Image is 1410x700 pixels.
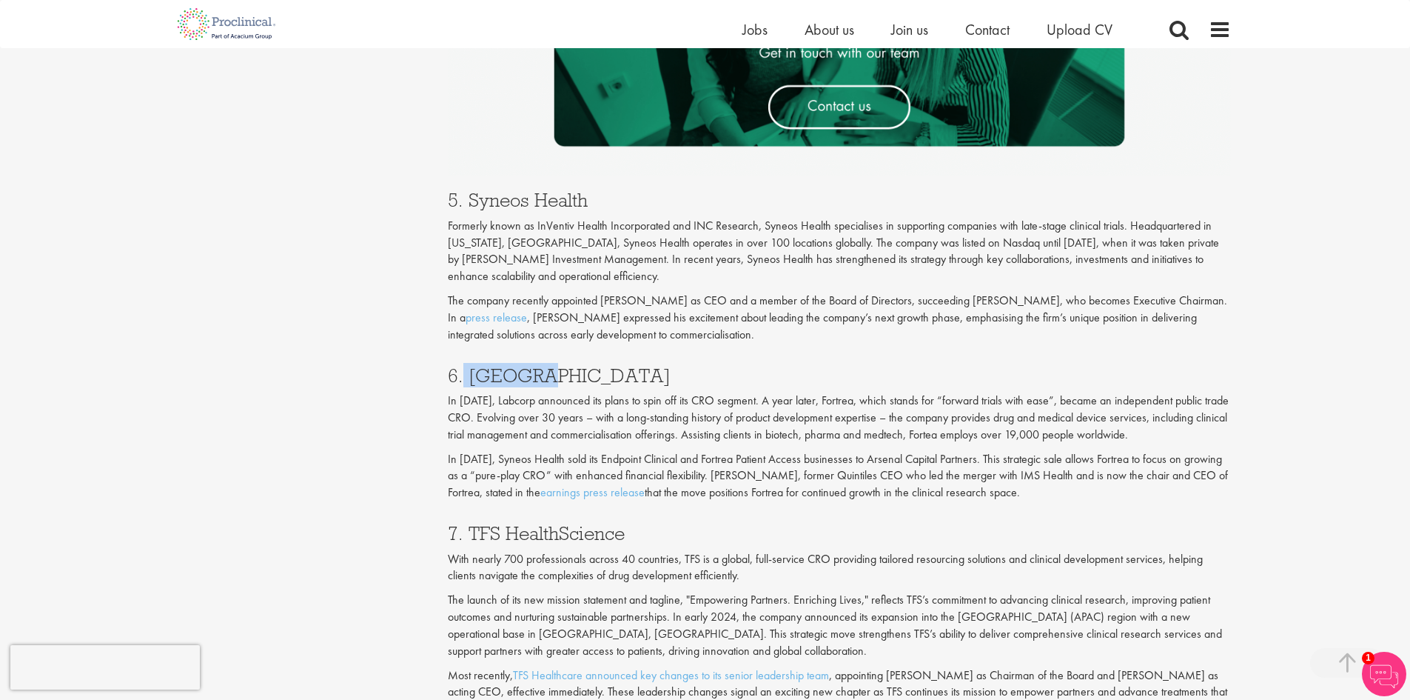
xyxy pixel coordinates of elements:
a: earnings press release [540,484,645,500]
a: TFS Healthcare announced key changes to its senior leadership team [513,667,829,683]
h3: 6. [GEOGRAPHIC_DATA] [448,366,1231,385]
p: In [DATE], Syneos Health sold its Endpoint Clinical and Fortrea Patient Access businesses to Arse... [448,451,1231,502]
p: With nearly 700 professionals across 40 countries, TFS is a global, full-service CRO providing ta... [448,551,1231,585]
a: Contact [965,20,1010,39]
h3: 5. Syneos Health [448,190,1231,210]
a: Join us [891,20,928,39]
p: In [DATE], Labcorp announced its plans to spin off its CRO segment. A year later, Fortrea, which ... [448,393,1231,444]
h3: 7. TFS HealthScience [448,524,1231,543]
p: Formerly known as InVentiv Health Incorporated and INC Research, Syneos Health specialises in sup... [448,218,1231,285]
p: The launch of its new mission statement and tagline, "Empowering Partners. Enriching Lives," refl... [448,592,1231,659]
iframe: reCAPTCHA [10,645,200,690]
img: Chatbot [1362,652,1406,696]
a: About us [805,20,854,39]
a: Jobs [742,20,768,39]
p: The company recently appointed [PERSON_NAME] as CEO and a member of the Board of Directors, succe... [448,293,1231,344]
a: press release [466,310,527,325]
a: Upload CV [1047,20,1112,39]
span: 1 [1362,652,1374,664]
